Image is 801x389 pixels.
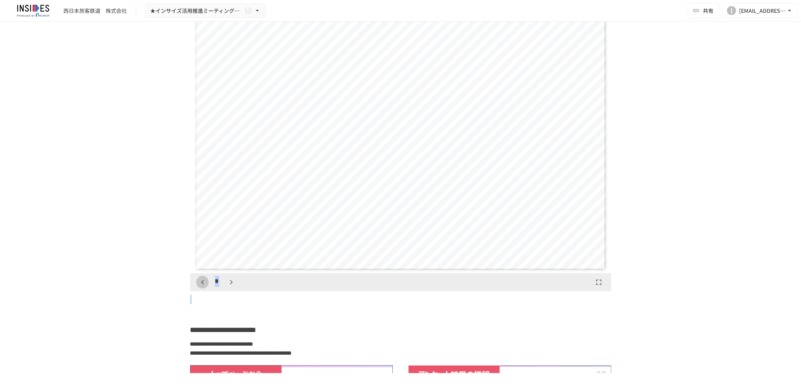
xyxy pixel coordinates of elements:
[739,6,786,15] div: [EMAIL_ADDRESS][DOMAIN_NAME]
[727,6,736,15] div: I
[150,6,243,15] span: ★インサイズ活用推進ミーティング ～2回目～
[63,7,127,15] div: 西日本旅客鉄道 株式会社
[688,3,720,18] button: 共有
[145,3,266,18] button: ★インサイズ活用推進ミーティング ～2回目～
[9,5,57,17] img: JmGSPSkPjKwBq77AtHmwC7bJguQHJlCRQfAXtnx4WuV
[723,3,798,18] button: I[EMAIL_ADDRESS][DOMAIN_NAME]
[703,6,713,15] span: 共有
